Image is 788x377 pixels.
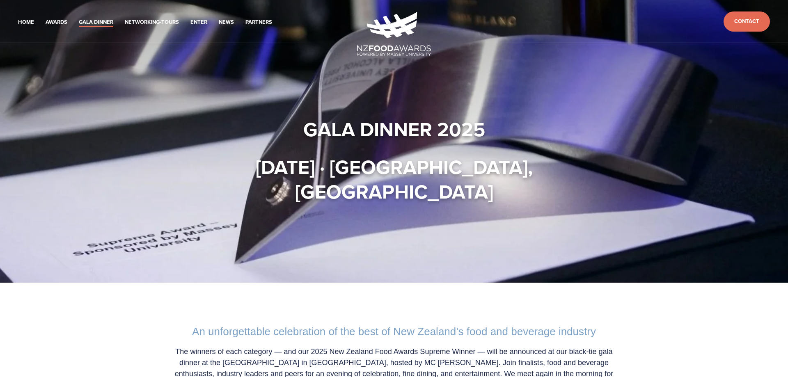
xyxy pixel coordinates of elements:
[219,18,234,27] a: News
[724,11,770,32] a: Contact
[245,18,272,27] a: Partners
[256,153,538,206] strong: [DATE] · [GEOGRAPHIC_DATA], [GEOGRAPHIC_DATA]
[166,325,622,338] h2: An unforgettable celebration of the best of New Zealand’s food and beverage industry
[125,18,179,27] a: Networking-Tours
[18,18,34,27] a: Home
[190,18,207,27] a: Enter
[46,18,67,27] a: Awards
[158,117,630,142] h1: Gala Dinner 2025
[79,18,113,27] a: Gala Dinner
